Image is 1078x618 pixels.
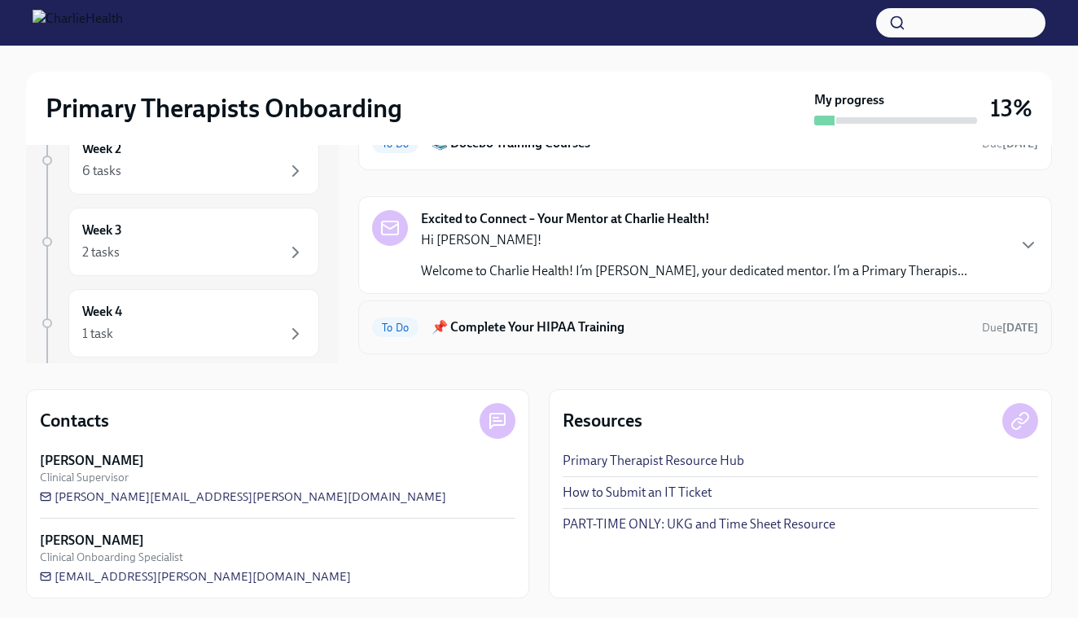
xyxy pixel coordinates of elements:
[982,320,1038,335] span: August 13th, 2025 10:00
[82,140,121,158] h6: Week 2
[82,221,122,239] h6: Week 3
[82,325,113,343] div: 1 task
[82,243,120,261] div: 2 tasks
[40,550,183,565] span: Clinical Onboarding Specialist
[40,452,144,470] strong: [PERSON_NAME]
[40,489,446,505] a: [PERSON_NAME][EMAIL_ADDRESS][PERSON_NAME][DOMAIN_NAME]
[563,409,642,433] h4: Resources
[421,262,967,280] p: Welcome to Charlie Health! I’m [PERSON_NAME], your dedicated mentor. I’m a Primary Therapis...
[39,126,319,195] a: Week 26 tasks
[421,210,710,228] strong: Excited to Connect – Your Mentor at Charlie Health!
[40,532,144,550] strong: [PERSON_NAME]
[40,409,109,433] h4: Contacts
[421,231,967,249] p: Hi [PERSON_NAME]!
[990,94,1032,123] h3: 13%
[982,137,1038,151] span: Due
[563,515,835,533] a: PART-TIME ONLY: UKG and Time Sheet Resource
[82,162,121,180] div: 6 tasks
[563,452,744,470] a: Primary Therapist Resource Hub
[1002,321,1038,335] strong: [DATE]
[82,303,122,321] h6: Week 4
[982,321,1038,335] span: Due
[814,91,884,109] strong: My progress
[40,568,351,585] a: [EMAIL_ADDRESS][PERSON_NAME][DOMAIN_NAME]
[372,314,1038,340] a: To Do📌 Complete Your HIPAA TrainingDue[DATE]
[33,10,123,36] img: CharlieHealth
[39,289,319,357] a: Week 41 task
[39,208,319,276] a: Week 32 tasks
[40,470,129,485] span: Clinical Supervisor
[372,322,418,334] span: To Do
[563,484,712,502] a: How to Submit an IT Ticket
[432,318,969,336] h6: 📌 Complete Your HIPAA Training
[46,92,402,125] h2: Primary Therapists Onboarding
[1002,137,1038,151] strong: [DATE]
